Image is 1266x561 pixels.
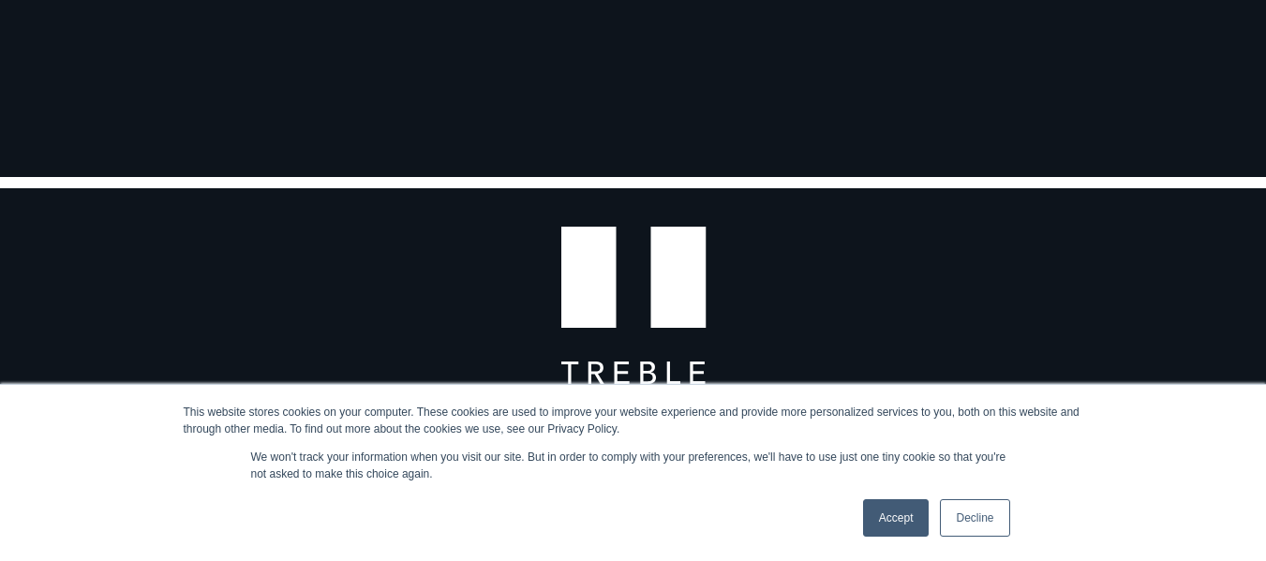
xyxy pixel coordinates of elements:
[940,499,1009,537] a: Decline
[184,404,1083,437] div: This website stores cookies on your computer. These cookies are used to improve your website expe...
[251,449,1016,482] p: We won't track your information when you visit our site. But in order to comply with your prefere...
[560,177,706,385] img: T
[863,499,930,537] a: Accept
